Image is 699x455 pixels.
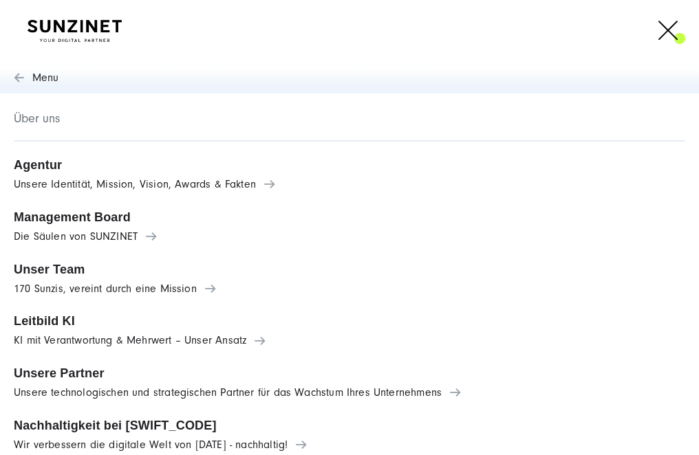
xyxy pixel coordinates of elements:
[14,283,685,296] span: 170 Sunzis, vereint durch eine Mission
[14,263,685,276] span: Unser Team
[14,314,685,328] span: Leitbild KI
[14,335,685,347] span: KI mit Verantwortung & Mehrwert – Unser Ansatz
[14,366,685,380] span: Unsere Partner
[14,158,685,172] span: Agentur
[14,179,685,191] span: Unsere Identität, Mission, Vision, Awards & Fakten
[14,439,685,452] span: Wir verbessern die digitale Welt von [DATE] - nachhaltig!
[14,231,685,243] span: Die Säulen von SUNZINET
[14,387,685,399] span: Unsere technologischen und strategischen Partner für das Wachstum Ihres Unternehmens
[14,210,685,224] span: Management Board
[14,111,685,142] span: Über uns
[14,419,685,432] span: Nachhaltigkeit bei [SWIFT_CODE]
[28,20,122,42] img: SUNZINET Full Service Digital Agentur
